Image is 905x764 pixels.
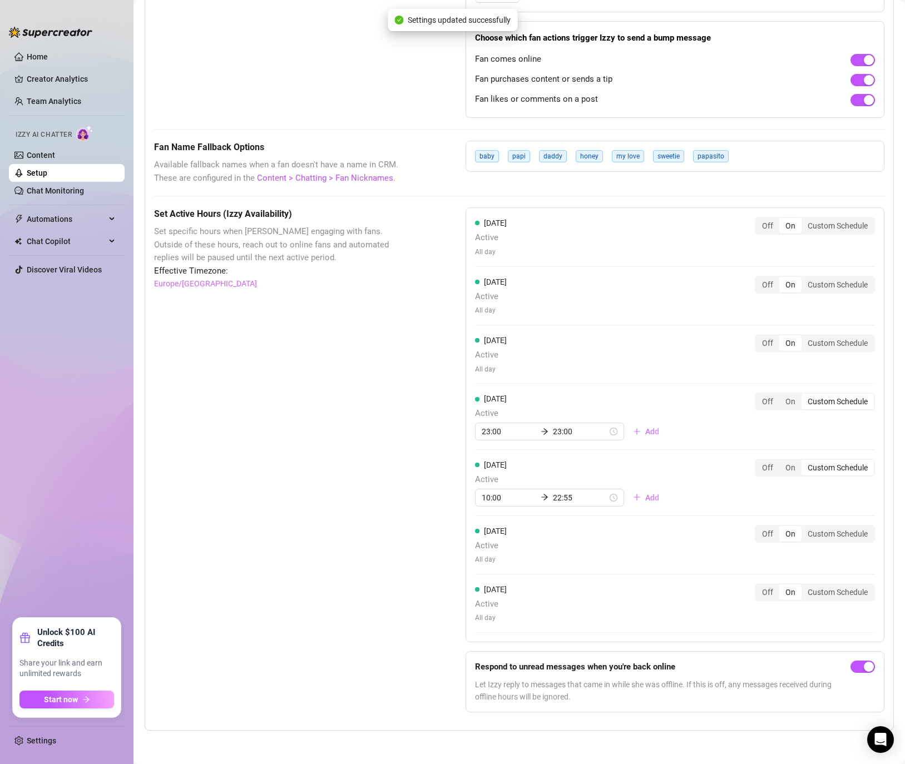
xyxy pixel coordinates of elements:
[19,658,114,679] span: Share your link and earn unlimited rewards
[475,554,507,565] span: All day
[154,277,257,290] a: Europe/[GEOGRAPHIC_DATA]
[756,394,779,409] div: Off
[756,218,779,234] div: Off
[779,460,802,475] div: On
[802,460,874,475] div: Custom Schedule
[27,265,102,274] a: Discover Viral Videos
[553,425,607,438] input: End time
[475,305,507,316] span: All day
[802,584,874,600] div: Custom Schedule
[19,691,114,708] button: Start nowarrow-right
[645,427,659,436] span: Add
[645,493,659,502] span: Add
[693,150,729,162] span: papasito
[508,150,530,162] span: papi
[475,364,507,375] span: All day
[475,662,675,672] strong: Respond to unread messages when you're back online
[633,493,641,501] span: plus
[484,219,507,227] span: [DATE]
[484,394,507,403] span: [DATE]
[755,393,875,410] div: segmented control
[257,173,393,183] a: Content > Chatting > Fan Nicknames
[154,207,410,221] h5: Set Active Hours (Izzy Availability)
[541,428,548,435] span: arrow-right
[755,583,875,601] div: segmented control
[154,225,410,265] span: Set specific hours when [PERSON_NAME] engaging with fans. Outside of these hours, reach out to on...
[27,97,81,106] a: Team Analytics
[779,335,802,351] div: On
[779,218,802,234] div: On
[27,210,106,228] span: Automations
[475,598,507,611] span: Active
[27,186,84,195] a: Chat Monitoring
[576,150,603,162] span: honey
[14,237,22,245] img: Chat Copilot
[408,14,511,26] span: Settings updated successfully
[27,151,55,160] a: Content
[27,70,116,88] a: Creator Analytics
[756,460,779,475] div: Off
[19,632,31,643] span: gift
[394,16,403,24] span: check-circle
[14,215,23,224] span: thunderbolt
[9,27,92,38] img: logo-BBDzfeDw.svg
[756,526,779,542] div: Off
[779,584,802,600] div: On
[484,277,507,286] span: [DATE]
[475,33,711,43] strong: Choose which fan actions trigger Izzy to send a bump message
[484,527,507,535] span: [DATE]
[779,394,802,409] div: On
[44,695,78,704] span: Start now
[475,349,507,362] span: Active
[624,489,668,507] button: Add
[802,277,874,292] div: Custom Schedule
[82,696,90,703] span: arrow-right
[756,335,779,351] div: Off
[802,335,874,351] div: Custom Schedule
[475,678,846,703] span: Let Izzy reply to messages that came in while she was offline. If this is off, any messages recei...
[484,460,507,469] span: [DATE]
[755,217,875,235] div: segmented control
[27,52,48,61] a: Home
[779,277,802,292] div: On
[16,130,72,140] span: Izzy AI Chatter
[475,231,507,245] span: Active
[484,585,507,594] span: [DATE]
[802,394,874,409] div: Custom Schedule
[624,423,668,440] button: Add
[653,150,684,162] span: sweetie
[553,492,607,504] input: End time
[482,425,536,438] input: Start time
[27,168,47,177] a: Setup
[802,218,874,234] div: Custom Schedule
[76,125,93,141] img: AI Chatter
[755,334,875,352] div: segmented control
[539,150,567,162] span: daddy
[755,276,875,294] div: segmented control
[27,232,106,250] span: Chat Copilot
[475,539,507,553] span: Active
[154,158,410,185] span: Available fallback names when a fan doesn't have a name in CRM. These are configured in the .
[867,726,894,753] div: Open Intercom Messenger
[475,150,499,162] span: baby
[475,93,598,106] span: Fan likes or comments on a post
[475,73,612,86] span: Fan purchases content or sends a tip
[475,53,541,66] span: Fan comes online
[756,584,779,600] div: Off
[475,473,668,487] span: Active
[37,627,114,649] strong: Unlock $100 AI Credits
[482,492,536,504] input: Start time
[27,736,56,745] a: Settings
[475,613,507,623] span: All day
[756,277,779,292] div: Off
[484,336,507,345] span: [DATE]
[612,150,644,162] span: my love
[755,525,875,543] div: segmented control
[475,290,507,304] span: Active
[541,493,548,501] span: arrow-right
[475,247,507,257] span: All day
[755,459,875,477] div: segmented control
[475,407,668,420] span: Active
[154,265,410,278] span: Effective Timezone:
[779,526,802,542] div: On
